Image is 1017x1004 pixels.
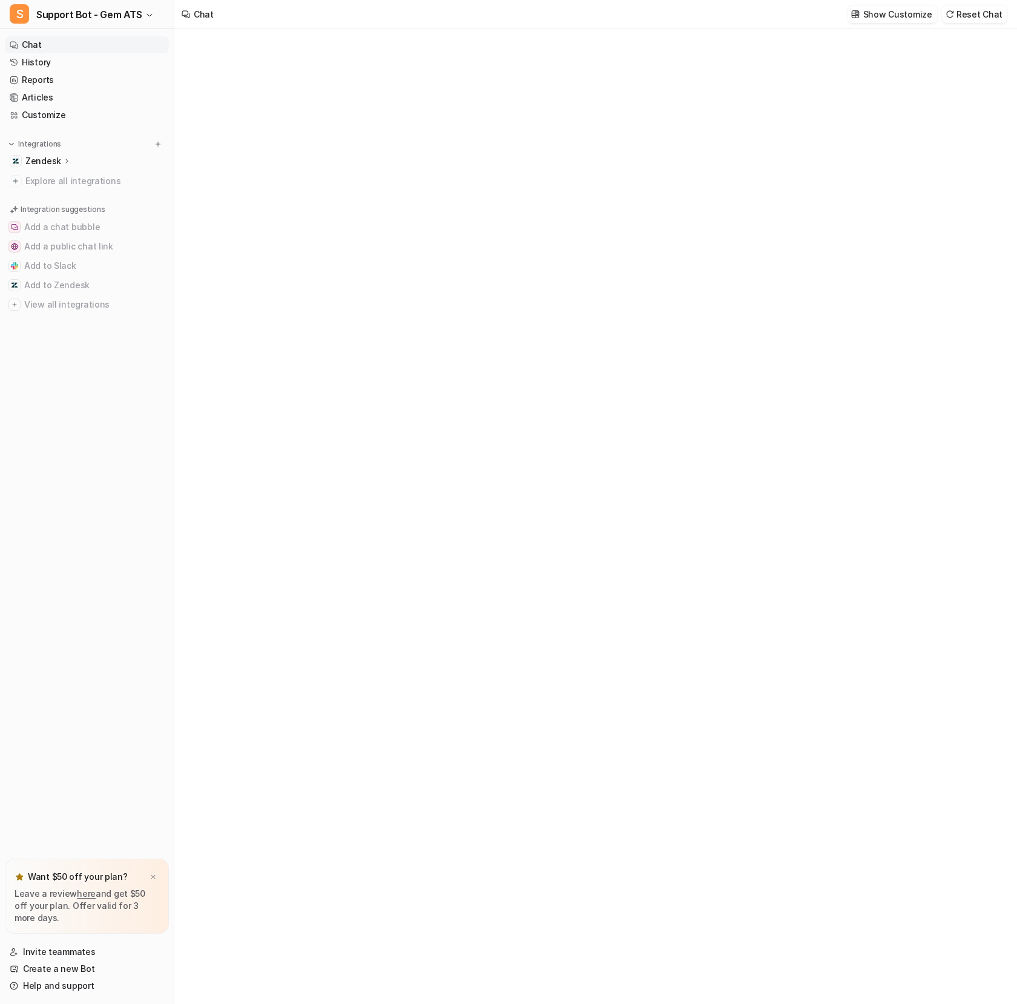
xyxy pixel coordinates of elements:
[25,155,61,167] p: Zendesk
[5,960,169,977] a: Create a new Bot
[851,10,860,19] img: customize
[11,301,18,308] img: View all integrations
[5,977,169,994] a: Help and support
[11,223,18,231] img: Add a chat bubble
[77,888,96,899] a: here
[10,4,29,24] span: S
[25,171,164,191] span: Explore all integrations
[194,8,214,21] div: Chat
[5,237,169,256] button: Add a public chat linkAdd a public chat link
[11,282,18,289] img: Add to Zendesk
[18,139,61,149] p: Integrations
[946,10,954,19] img: reset
[5,217,169,237] button: Add a chat bubbleAdd a chat bubble
[5,107,169,124] a: Customize
[863,8,932,21] p: Show Customize
[12,157,19,165] img: Zendesk
[11,243,18,250] img: Add a public chat link
[5,138,65,150] button: Integrations
[150,873,157,881] img: x
[10,175,22,187] img: explore all integrations
[5,54,169,71] a: History
[28,871,128,883] p: Want $50 off your plan?
[5,276,169,295] button: Add to ZendeskAdd to Zendesk
[11,262,18,269] img: Add to Slack
[7,140,16,148] img: expand menu
[36,6,142,23] span: Support Bot - Gem ATS
[5,71,169,88] a: Reports
[847,5,937,23] button: Show Customize
[5,173,169,190] a: Explore all integrations
[5,295,169,314] button: View all integrationsView all integrations
[5,89,169,106] a: Articles
[5,943,169,960] a: Invite teammates
[5,256,169,276] button: Add to SlackAdd to Slack
[154,140,162,148] img: menu_add.svg
[15,872,24,882] img: star
[15,888,159,924] p: Leave a review and get $50 off your plan. Offer valid for 3 more days.
[5,36,169,53] a: Chat
[942,5,1007,23] button: Reset Chat
[21,204,105,215] p: Integration suggestions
